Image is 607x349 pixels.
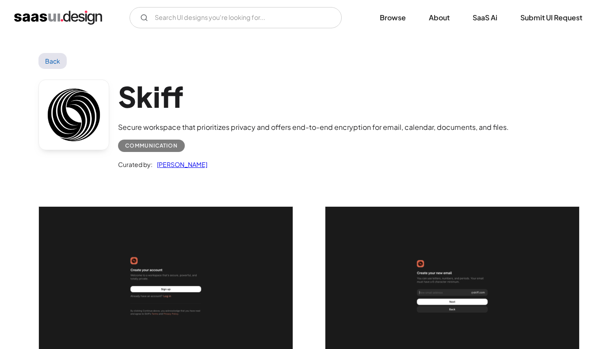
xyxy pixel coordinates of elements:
[118,80,509,114] h1: Skiff
[153,159,207,170] a: [PERSON_NAME]
[14,11,102,25] a: home
[369,8,416,27] a: Browse
[125,140,178,151] div: Communication
[130,7,342,28] form: Email Form
[510,8,593,27] a: Submit UI Request
[118,122,509,133] div: Secure workspace that prioritizes privacy and offers end-to-end encryption for email, calendar, d...
[418,8,460,27] a: About
[118,159,153,170] div: Curated by:
[462,8,508,27] a: SaaS Ai
[130,7,342,28] input: Search UI designs you're looking for...
[38,53,67,69] a: Back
